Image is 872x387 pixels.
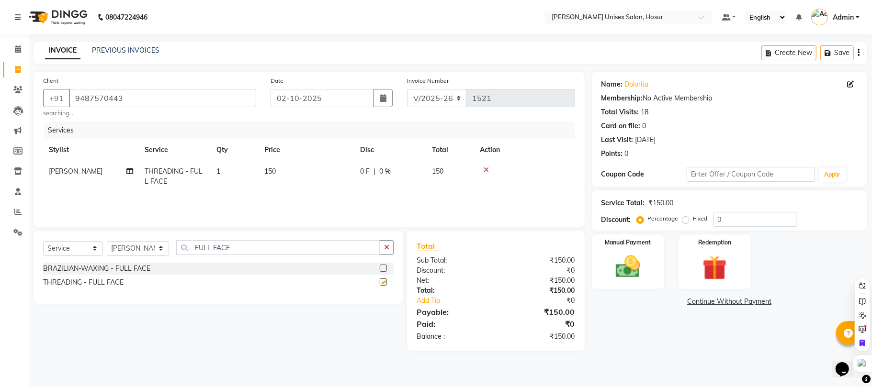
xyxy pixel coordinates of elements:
img: _gift.svg [695,253,735,283]
button: Apply [819,167,846,182]
a: INVOICE [45,42,80,59]
img: _cash.svg [608,253,648,281]
button: Create New [761,45,816,60]
span: 0 F [360,166,370,177]
label: Fixed [693,214,708,223]
div: ₹150.00 [496,255,582,265]
label: Percentage [648,214,679,223]
div: Total Visits: [601,107,639,117]
a: Continue Without Payment [594,297,865,307]
th: Service [139,139,211,161]
span: 150 [432,167,443,176]
div: Last Visit: [601,135,634,145]
input: Enter Offer / Coupon Code [687,167,815,182]
div: ₹150.00 [496,332,582,342]
div: 0 [625,149,629,159]
div: Payable: [409,306,496,318]
div: Discount: [601,215,631,225]
div: ₹0 [510,296,582,306]
span: | [374,166,375,177]
div: Discount: [409,265,496,276]
div: Service Total: [601,198,645,208]
div: Paid: [409,318,496,330]
div: ₹150.00 [496,286,582,296]
div: Services [44,122,582,139]
span: 150 [264,167,276,176]
div: Membership: [601,93,643,103]
label: Invoice Number [407,77,449,85]
div: Total: [409,286,496,296]
div: Sub Total: [409,255,496,265]
th: Price [259,139,354,161]
span: 1 [216,167,220,176]
th: Action [474,139,575,161]
iframe: chat widget [832,349,862,377]
div: 18 [641,107,649,117]
span: [PERSON_NAME] [49,167,102,176]
div: ₹150.00 [496,276,582,286]
div: ₹150.00 [649,198,674,208]
a: PREVIOUS INVOICES [92,46,159,55]
label: Redemption [698,238,731,247]
b: 08047224946 [105,4,147,31]
input: Search by Name/Mobile/Email/Code [69,89,256,107]
button: +91 [43,89,70,107]
label: Client [43,77,58,85]
th: Total [426,139,474,161]
div: [DATE] [635,135,656,145]
div: 0 [643,121,646,131]
div: ₹0 [496,265,582,276]
th: Disc [354,139,426,161]
div: Card on file: [601,121,641,131]
div: Points: [601,149,623,159]
div: ₹0 [496,318,582,330]
a: Add Tip [409,296,510,306]
input: Search or Scan [176,240,380,255]
span: THREADING - FULL FACE [145,167,203,186]
div: THREADING - FULL FACE [43,277,124,287]
div: Coupon Code [601,169,687,179]
a: Dolorita [625,79,649,89]
label: Date [271,77,283,85]
div: ₹150.00 [496,306,582,318]
th: Stylist [43,139,139,161]
div: BRAZILIAN-WAXING - FULL FACE [43,264,150,274]
span: 0 % [379,166,391,177]
div: Net: [409,276,496,286]
span: Total [417,241,439,251]
label: Manual Payment [605,238,651,247]
th: Qty [211,139,259,161]
div: No Active Membership [601,93,858,103]
small: searching... [43,109,256,118]
img: Admin [811,9,828,25]
div: Balance : [409,332,496,342]
span: Admin [833,12,854,22]
div: Name: [601,79,623,89]
img: logo [24,4,90,31]
button: Save [820,45,854,60]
